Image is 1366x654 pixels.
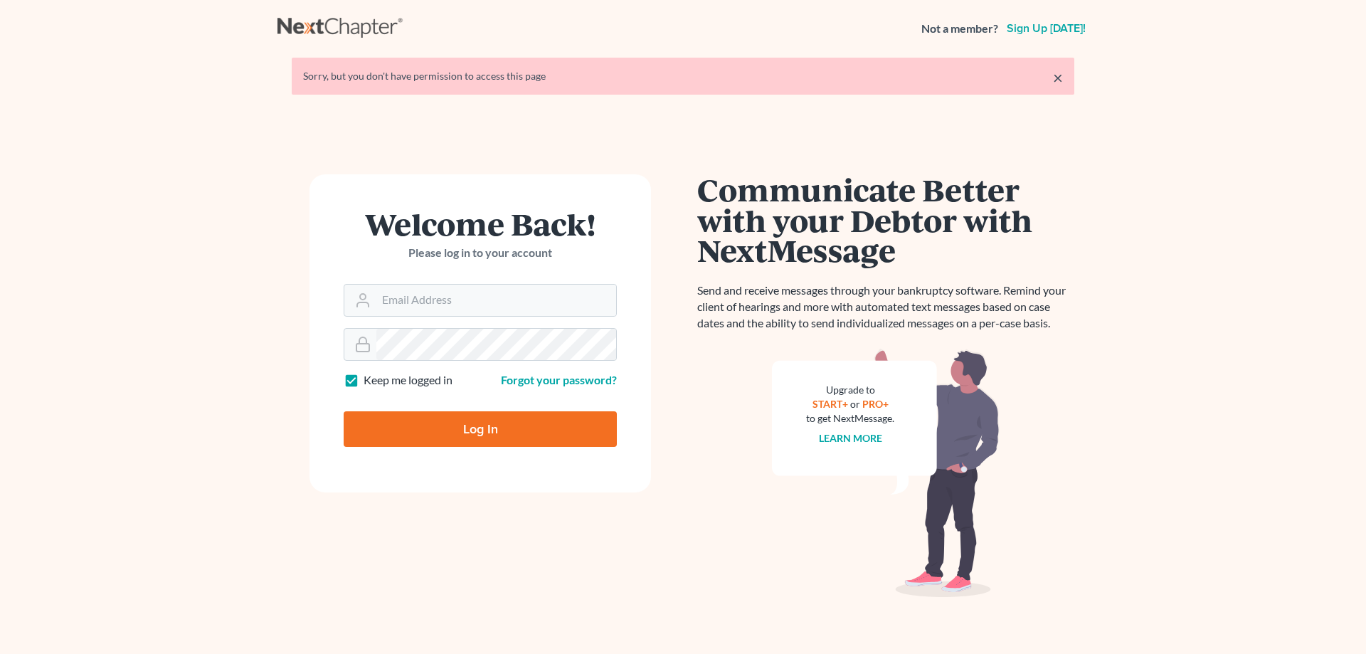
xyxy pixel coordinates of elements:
div: to get NextMessage. [806,411,894,426]
strong: Not a member? [921,21,998,37]
p: Send and receive messages through your bankruptcy software. Remind your client of hearings and mo... [697,283,1074,332]
a: Forgot your password? [501,373,617,386]
div: Sorry, but you don't have permission to access this page [303,69,1063,83]
input: Email Address [376,285,616,316]
input: Log In [344,411,617,447]
h1: Welcome Back! [344,209,617,239]
a: START+ [812,398,848,410]
a: PRO+ [862,398,889,410]
label: Keep me logged in [364,372,452,389]
a: Sign up [DATE]! [1004,23,1089,34]
span: or [850,398,860,410]
a: Learn more [819,432,882,444]
h1: Communicate Better with your Debtor with NextMessage [697,174,1074,265]
p: Please log in to your account [344,245,617,261]
div: Upgrade to [806,383,894,397]
img: nextmessage_bg-59042aed3d76b12b5cd301f8e5b87938c9018125f34e5fa2b7a6b67550977c72.svg [772,349,1000,598]
a: × [1053,69,1063,86]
